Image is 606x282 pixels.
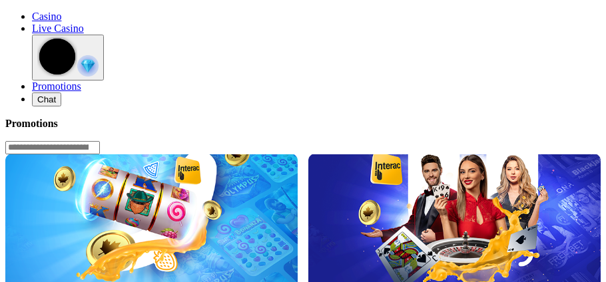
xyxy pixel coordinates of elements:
[5,141,100,154] input: Search
[32,35,104,80] button: reward-icon
[32,92,61,106] button: headphones iconChat
[32,80,81,92] a: gift-inverted iconPromotions
[5,117,601,130] h3: Promotions
[32,11,61,22] a: diamond iconCasino
[32,23,84,34] a: poker-chip iconLive Casino
[37,94,56,104] span: Chat
[32,11,61,22] span: Casino
[77,55,99,76] img: reward-icon
[32,23,84,34] span: Live Casino
[32,80,81,92] span: Promotions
